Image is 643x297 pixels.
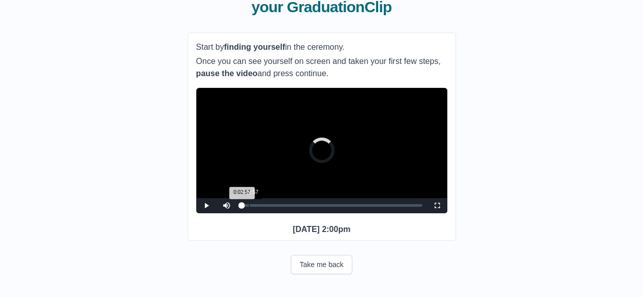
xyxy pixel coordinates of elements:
[196,41,447,53] p: Start by in the ceremony.
[196,55,447,80] p: Once you can see yourself on screen and taken your first few steps, and press continue.
[196,223,447,236] p: [DATE] 2:00pm
[242,204,422,207] div: Progress Bar
[196,198,217,213] button: Play
[196,69,258,78] b: pause the video
[427,198,447,213] button: Fullscreen
[224,43,285,51] b: finding yourself
[217,198,237,213] button: Mute
[291,255,352,274] button: Take me back
[196,88,447,213] div: Video Player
